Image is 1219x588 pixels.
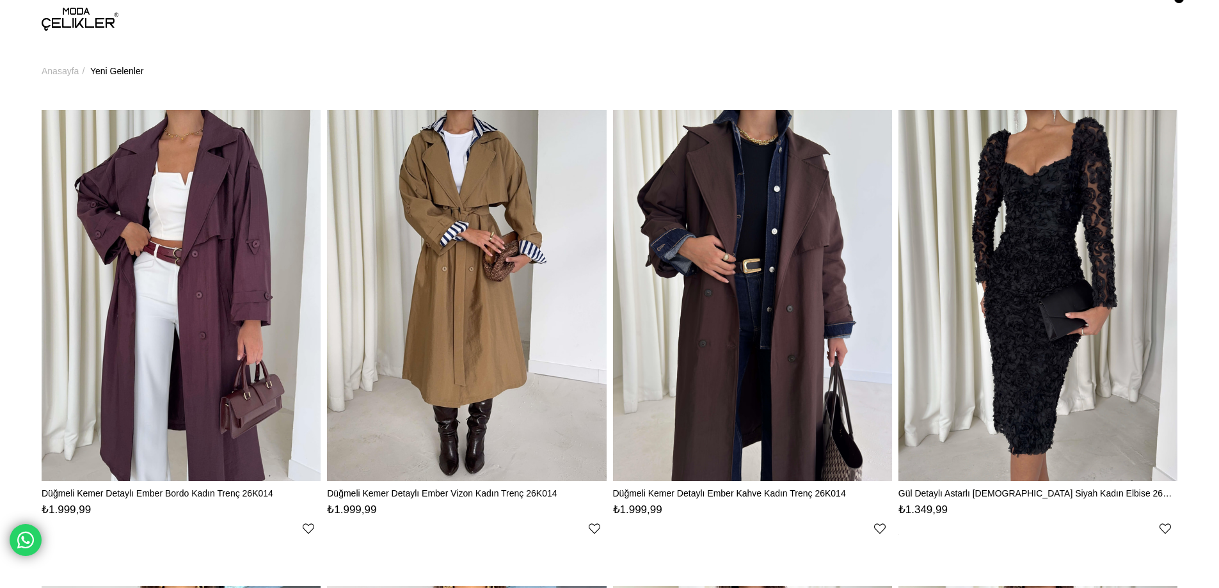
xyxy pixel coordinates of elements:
a: Gül Detaylı Astarlı [DEMOGRAPHIC_DATA] Siyah Kadın Elbise 26K009 [898,488,1177,499]
span: ₺1.999,99 [613,504,662,516]
a: Anasayfa [42,38,79,104]
span: ₺1.999,99 [327,504,376,516]
img: Gül Detaylı Astarlı Christiana Siyah Kadın Elbise 26K009 [898,109,1177,481]
img: Düğmeli Kemer Detaylı Ember Vizon Kadın Trenç 26K014 [327,109,606,481]
a: Favorilere Ekle [1159,523,1171,534]
span: ₺1.999,99 [42,504,91,516]
a: Favorilere Ekle [874,523,886,534]
img: Düğmeli Kemer Detaylı Ember Bordo Kadın Trenç 26K014 [42,109,321,481]
img: logo [42,8,118,31]
a: Yeni Gelenler [90,38,144,104]
span: ₺1.349,99 [898,504,948,516]
a: Favorilere Ekle [303,523,314,534]
img: Düğmeli Kemer Detaylı Ember Kahve Kadın Trenç 26K014 [613,109,892,481]
a: Düğmeli Kemer Detaylı Ember Kahve Kadın Trenç 26K014 [613,488,892,499]
a: Düğmeli Kemer Detaylı Ember Vizon Kadın Trenç 26K014 [327,488,606,499]
img: png;base64,iVBORw0KGgoAAAANSUhEUgAAAAEAAAABCAYAAAAfFcSJAAAAAXNSR0IArs4c6QAAAA1JREFUGFdjePfu3X8ACW... [898,534,899,535]
a: Favorilere Ekle [589,523,600,534]
li: > [42,38,88,104]
a: Düğmeli Kemer Detaylı Ember Bordo Kadın Trenç 26K014 [42,488,321,499]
